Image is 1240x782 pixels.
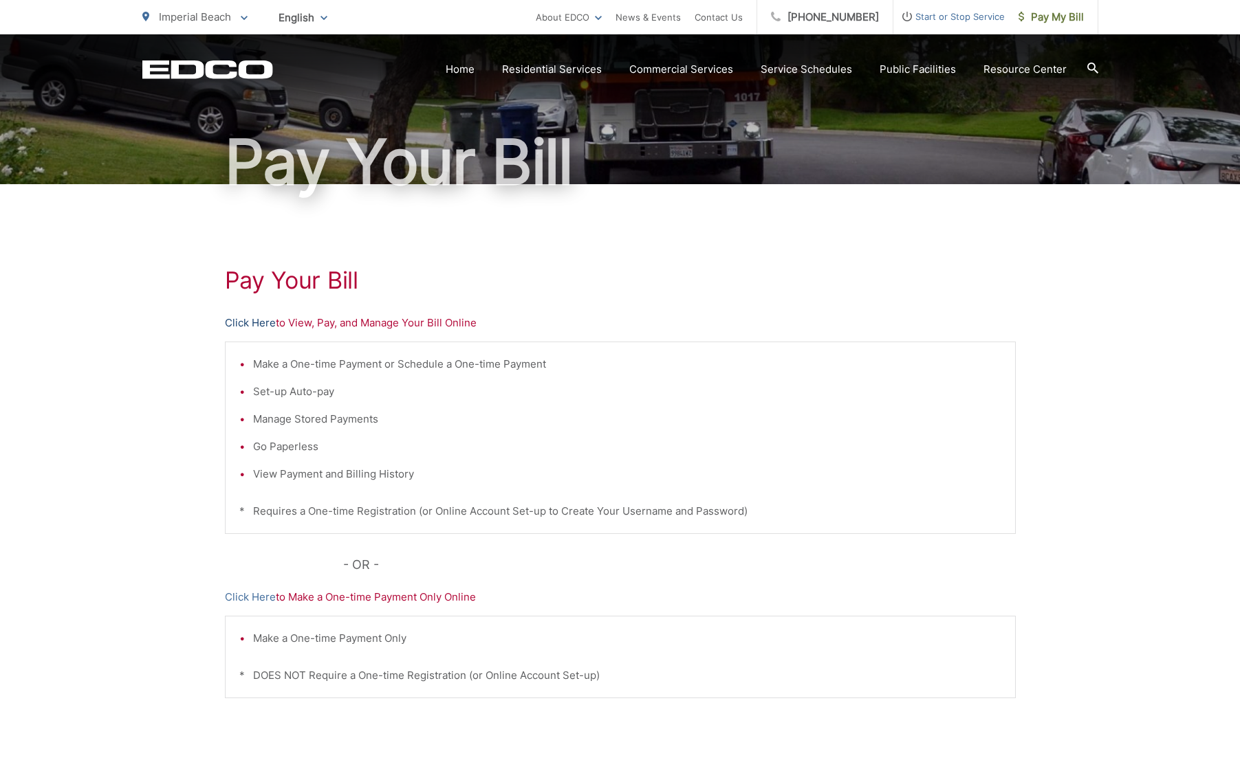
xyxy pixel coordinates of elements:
a: Click Here [225,589,276,605]
span: English [268,5,338,30]
span: Pay My Bill [1019,9,1084,25]
a: Public Facilities [880,61,956,78]
h1: Pay Your Bill [142,128,1098,197]
a: Commercial Services [629,61,733,78]
li: Make a One-time Payment or Schedule a One-time Payment [253,356,1001,372]
h1: Pay Your Bill [225,267,1016,294]
a: About EDCO [536,9,602,25]
a: Service Schedules [761,61,852,78]
li: Set-up Auto-pay [253,383,1001,400]
a: Home [446,61,475,78]
p: - OR - [343,555,1016,575]
p: * DOES NOT Require a One-time Registration (or Online Account Set-up) [239,667,1001,684]
a: News & Events [616,9,681,25]
a: Resource Center [983,61,1067,78]
a: Click Here [225,315,276,331]
li: View Payment and Billing History [253,466,1001,482]
li: Make a One-time Payment Only [253,630,1001,647]
a: Contact Us [695,9,743,25]
a: EDCD logo. Return to the homepage. [142,60,273,79]
p: * Requires a One-time Registration (or Online Account Set-up to Create Your Username and Password) [239,503,1001,520]
li: Go Paperless [253,438,1001,455]
a: Residential Services [502,61,602,78]
p: to View, Pay, and Manage Your Bill Online [225,315,1016,331]
p: to Make a One-time Payment Only Online [225,589,1016,605]
span: Imperial Beach [159,10,231,23]
li: Manage Stored Payments [253,411,1001,427]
